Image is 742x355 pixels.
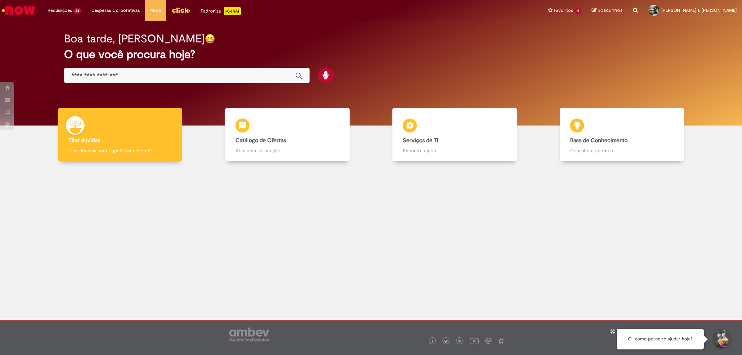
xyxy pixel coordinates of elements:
img: logo_footer_facebook.png [431,340,434,343]
a: Catálogo de Ofertas Abra uma solicitação [204,108,371,161]
span: Despesas Corporativas [91,7,140,14]
p: +GenAi [224,7,241,15]
div: Oi, como posso te ajudar hoje? [617,329,704,349]
a: Serviços de TI Encontre ajuda [371,108,538,161]
img: logo_footer_twitter.png [444,340,448,343]
p: Encontre ajuda [403,147,506,154]
img: logo_footer_linkedin.png [458,339,461,344]
p: Tirar dúvidas com Lupi Assist e Gen Ai [69,147,172,154]
span: 24 [73,8,81,14]
span: Rascunhos [598,7,623,14]
a: Base de Conhecimento Consulte e aprenda [538,108,705,161]
img: happy-face.png [205,34,215,44]
a: Tirar dúvidas Tirar dúvidas com Lupi Assist e Gen Ai [37,108,204,161]
a: Rascunhos [592,7,623,14]
b: Serviços de TI [403,137,438,144]
img: logo_footer_ambev_rotulo_gray.png [229,328,269,341]
b: Catálogo de Ofertas [236,137,286,144]
span: More [150,7,161,14]
h2: O que você procura hoje? [64,48,678,60]
div: Padroniza [201,7,241,15]
img: logo_footer_naosei.png [498,338,504,344]
span: [PERSON_NAME] E [PERSON_NAME] [661,7,737,13]
b: Tirar dúvidas [69,137,100,144]
img: ServiceNow [1,3,37,17]
b: Base de Conhecimento [570,137,628,144]
h2: Boa tarde, [PERSON_NAME] [64,33,205,45]
p: Consulte e aprenda [570,147,673,154]
button: Iniciar Conversa de Suporte [711,329,732,350]
img: logo_footer_workplace.png [485,338,492,344]
img: click_logo_yellow_360x200.png [171,5,190,15]
span: 18 [574,8,581,14]
img: logo_footer_youtube.png [470,336,479,345]
span: Favoritos [554,7,573,14]
p: Abra uma solicitação [236,147,339,154]
span: Requisições [48,7,72,14]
